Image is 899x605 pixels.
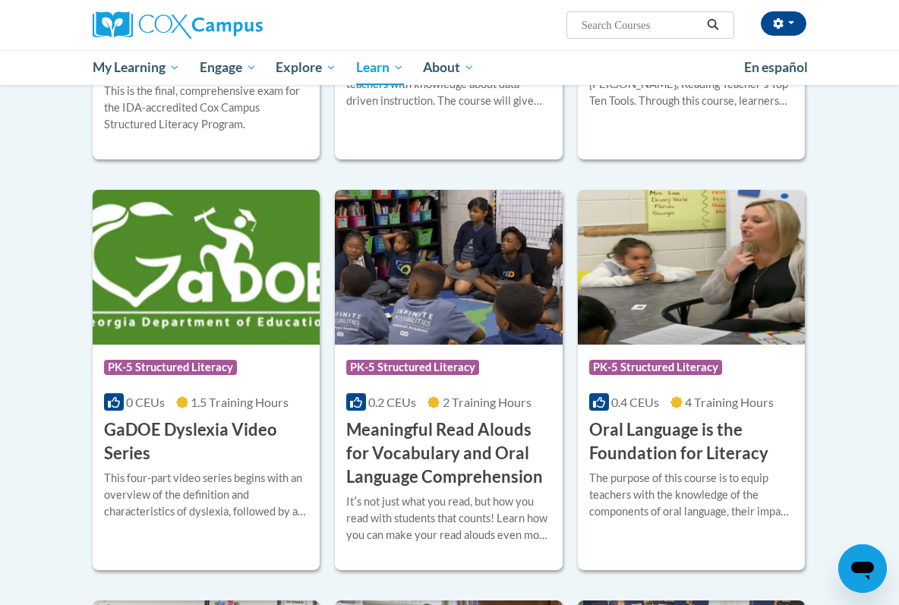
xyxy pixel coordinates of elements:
span: 0.2 CEUs [368,395,416,409]
a: My Learning [83,50,190,85]
h3: Meaningful Read Alouds for Vocabulary and Oral Language Comprehension [346,418,550,488]
a: Engage [190,50,267,85]
a: Explore [266,50,346,85]
span: PK-5 Structured Literacy [589,360,722,375]
span: 0.4 CEUs [611,395,659,409]
a: About [414,50,485,85]
div: Main menu [81,50,818,85]
iframe: Button to launch messaging window [838,544,887,593]
input: Search Courses [580,16,702,34]
a: Course LogoPK-5 Structured Literacy0.2 CEUs2 Training Hours Meaningful Read Alouds for Vocabulary... [335,190,562,570]
span: 1.5 Training Hours [191,395,289,409]
button: Account Settings [761,11,806,36]
a: En español [734,52,818,84]
span: PK-5 Structured Literacy [104,360,237,375]
span: Explore [276,58,336,77]
a: Course LogoPK-5 Structured Literacy0 CEUs1.5 Training Hours GaDOE Dyslexia Video SeriesThis four-... [93,190,320,570]
div: This is the final, comprehensive exam for the IDA-accredited Cox Campus Structured Literacy Program. [104,83,308,133]
span: En español [744,59,808,75]
img: Course Logo [335,190,562,345]
img: Course Logo [93,190,320,345]
span: 2 Training Hours [443,395,532,409]
a: Learn [346,50,414,85]
a: Cox Campus [93,11,315,39]
h3: GaDOE Dyslexia Video Series [104,418,308,465]
span: Engage [200,58,257,77]
span: Learn [356,58,404,77]
span: PK-5 Structured Literacy [346,360,479,375]
img: Course Logo [578,190,805,345]
span: 4 Training Hours [685,395,774,409]
img: Cox Campus [93,11,263,39]
span: My Learning [93,58,180,77]
div: This four-part video series begins with an overview of the definition and characteristics of dysl... [104,470,308,520]
span: About [423,58,475,77]
div: Itʹs not just what you read, but how you read with students that counts! Learn how you can make y... [346,493,550,544]
a: Course LogoPK-5 Structured Literacy0.4 CEUs4 Training Hours Oral Language is the Foundation for L... [578,190,805,570]
span: 0 CEUs [126,395,165,409]
div: The purpose of this course is to equip teachers with the knowledge of the components of oral lang... [589,470,793,520]
h3: Oral Language is the Foundation for Literacy [589,418,793,465]
button: Search [702,16,724,34]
